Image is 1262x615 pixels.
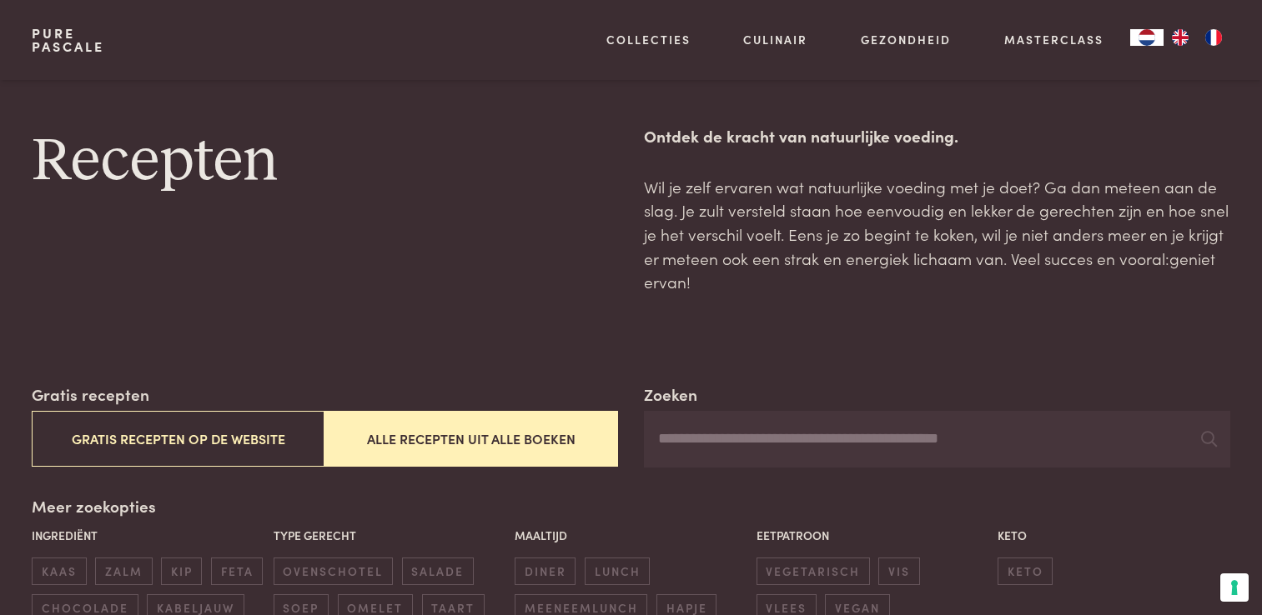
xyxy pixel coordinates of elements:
[32,527,264,544] p: Ingrediënt
[515,557,576,585] span: diner
[644,382,697,407] label: Zoeken
[1130,29,1230,46] aside: Language selected: Nederlands
[324,411,617,467] button: Alle recepten uit alle boeken
[644,175,1229,294] p: Wil je zelf ervaren wat natuurlijke voeding met je doet? Ga dan meteen aan de slag. Je zult verst...
[402,557,474,585] span: salade
[998,527,1230,544] p: Keto
[1164,29,1230,46] ul: Language list
[606,31,691,48] a: Collecties
[757,527,989,544] p: Eetpatroon
[998,557,1053,585] span: keto
[211,557,263,585] span: feta
[95,557,152,585] span: zalm
[161,557,202,585] span: kip
[1130,29,1164,46] a: NL
[32,382,149,407] label: Gratis recepten
[743,31,807,48] a: Culinair
[861,31,951,48] a: Gezondheid
[274,527,506,544] p: Type gerecht
[757,557,870,585] span: vegetarisch
[1004,31,1104,48] a: Masterclass
[32,124,617,199] h1: Recepten
[274,557,393,585] span: ovenschotel
[515,527,747,544] p: Maaltijd
[878,557,919,585] span: vis
[32,27,104,53] a: PurePascale
[585,557,650,585] span: lunch
[32,411,324,467] button: Gratis recepten op de website
[644,124,958,147] strong: Ontdek de kracht van natuurlijke voeding.
[1220,573,1249,602] button: Uw voorkeuren voor toestemming voor trackingtechnologieën
[1130,29,1164,46] div: Language
[1164,29,1197,46] a: EN
[1197,29,1230,46] a: FR
[32,557,86,585] span: kaas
